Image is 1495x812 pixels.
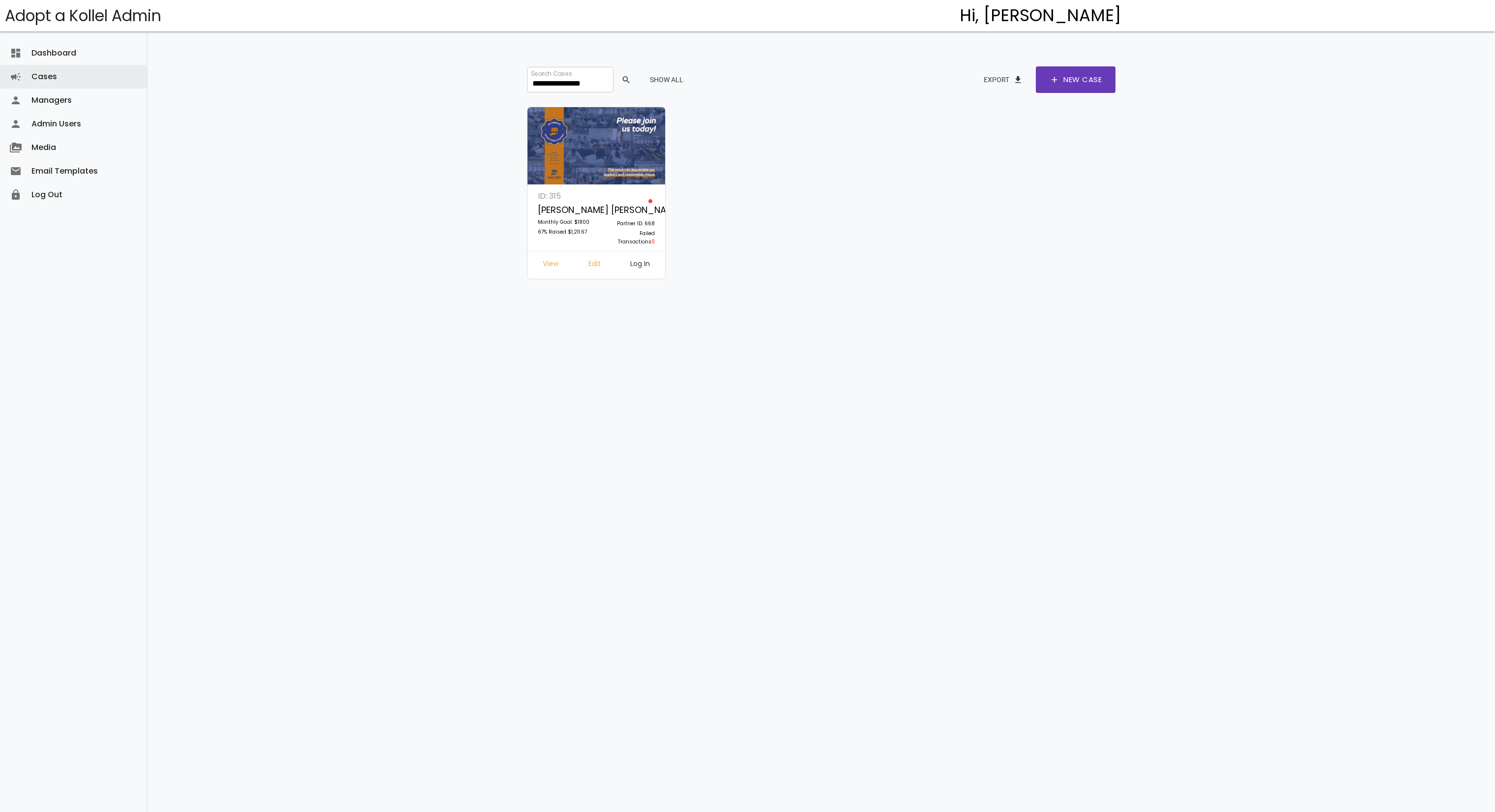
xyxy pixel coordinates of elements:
i: person [10,89,22,112]
p: Partner ID: 668 [602,219,655,229]
button: Show All [642,71,691,89]
p: 67% Raised $1,211.67 [538,228,591,238]
a: Partner ID: 668 Failed Transactions0 [596,189,660,251]
i: dashboard [10,41,22,65]
a: Edit [581,256,609,274]
a: View [535,256,566,274]
i: perm_media [10,136,22,159]
button: Exportfile_download [976,71,1031,89]
p: Monthly Goal: $1800 [538,218,591,228]
p: [PERSON_NAME] [PERSON_NAME] [538,203,591,218]
a: addNew Case [1036,66,1115,93]
span: search [621,71,631,89]
span: add [1050,66,1059,93]
a: ID: 315 [PERSON_NAME] [PERSON_NAME] Monthly Goal: $1800 67% Raised $1,211.67 [532,189,596,251]
p: Failed Transactions [602,229,655,246]
span: file_download [1013,71,1023,89]
span: 0 [651,238,655,245]
i: email [10,159,22,183]
i: lock [10,183,22,207]
i: campaign [10,65,22,89]
p: ID: 315 [538,189,591,203]
h4: Hi, [PERSON_NAME] [960,6,1121,25]
a: Log In [622,256,658,274]
img: lNFJI31BgA.bseUjMn0dG.jpg [528,107,666,185]
i: person [10,112,22,136]
button: search [614,71,637,89]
